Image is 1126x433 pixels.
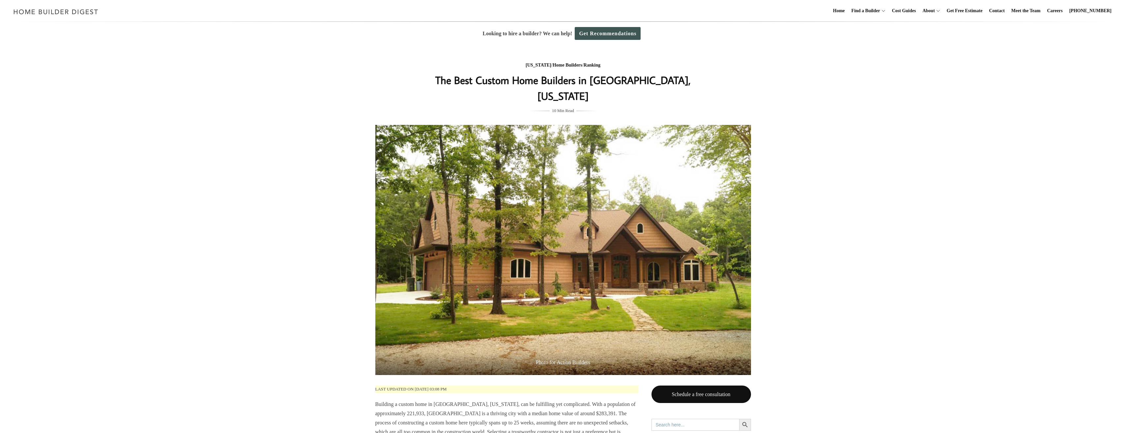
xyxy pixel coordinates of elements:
a: Get Free Estimate [944,0,985,21]
span: 10 Min Read [552,107,574,114]
a: Home Builders [553,63,582,68]
a: Ranking [584,63,600,68]
a: Careers [1045,0,1065,21]
div: / / [432,61,695,70]
a: Find a Builder [849,0,880,21]
a: [US_STATE] [526,63,551,68]
a: Get Recommendations [575,27,641,40]
a: Meet the Team [1009,0,1043,21]
a: Cost Guides [889,0,919,21]
p: Last updated on [DATE] 03:08 pm [375,386,638,393]
a: Schedule a free consultation [651,386,751,403]
img: Home Builder Digest [11,5,101,18]
input: Search here... [651,419,739,431]
a: [PHONE_NUMBER] [1067,0,1114,21]
svg: Search [741,421,749,428]
a: About [920,0,935,21]
a: Contact [986,0,1007,21]
h1: The Best Custom Home Builders in [GEOGRAPHIC_DATA], [US_STATE] [432,72,695,104]
span: Photo for Action Builders [375,353,751,375]
a: Home [830,0,848,21]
